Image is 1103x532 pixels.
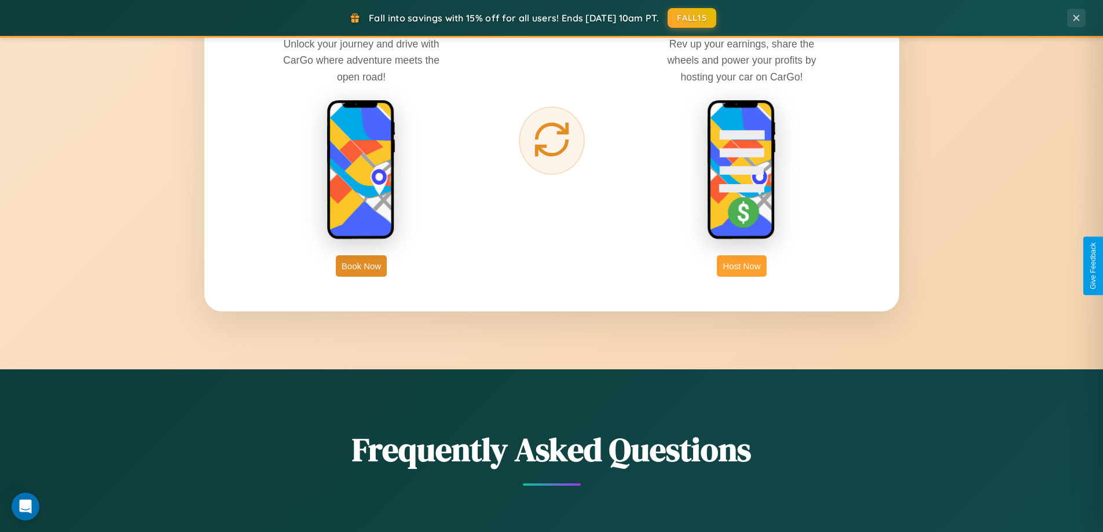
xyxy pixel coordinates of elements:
button: Book Now [336,255,387,277]
button: FALL15 [668,8,716,28]
span: Fall into savings with 15% off for all users! Ends [DATE] 10am PT. [369,12,659,24]
div: Open Intercom Messenger [12,493,39,520]
img: host phone [707,100,776,241]
img: rent phone [327,100,396,241]
p: Rev up your earnings, share the wheels and power your profits by hosting your car on CarGo! [655,36,829,85]
div: Give Feedback [1089,243,1097,289]
h2: Frequently Asked Questions [204,427,899,472]
button: Host Now [717,255,766,277]
p: Unlock your journey and drive with CarGo where adventure meets the open road! [274,36,448,85]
